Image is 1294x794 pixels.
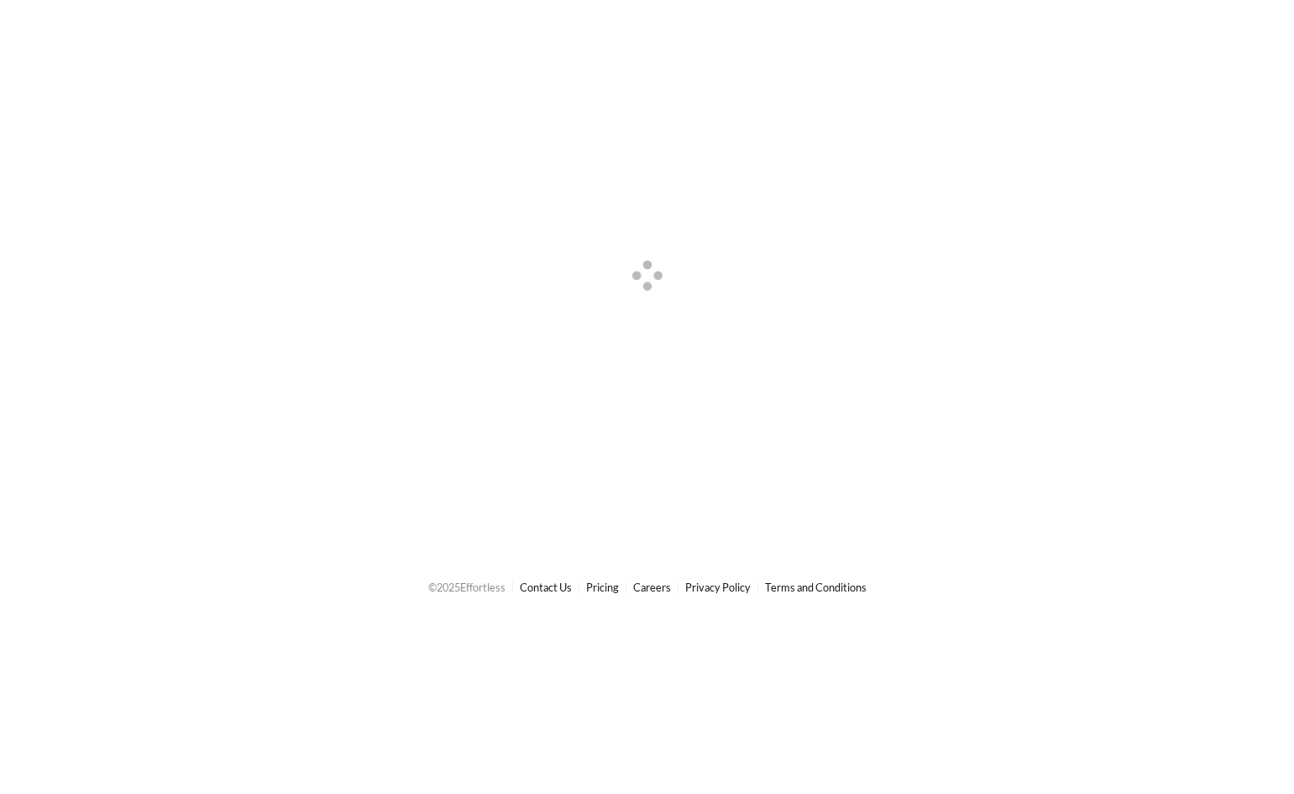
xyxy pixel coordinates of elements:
[586,581,619,594] a: Pricing
[765,581,867,594] a: Terms and Conditions
[428,581,506,594] span: © 2025 Effortless
[633,581,671,594] a: Careers
[520,581,572,594] a: Contact Us
[685,581,751,594] a: Privacy Policy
